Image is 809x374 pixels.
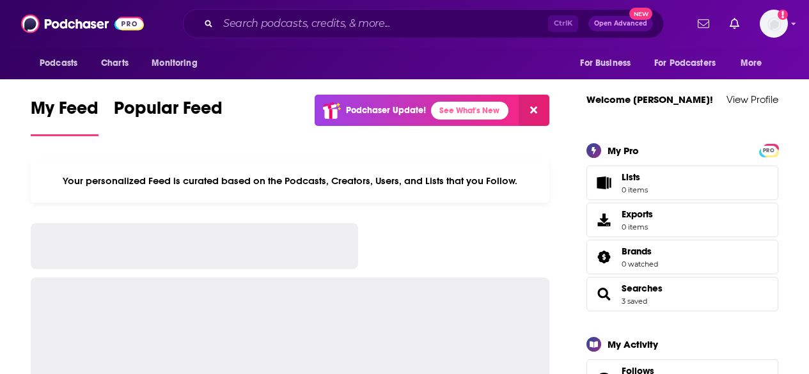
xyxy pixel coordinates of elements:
span: 0 items [622,185,648,194]
span: Ctrl K [548,15,578,32]
span: Popular Feed [114,97,223,127]
span: Searches [586,277,778,311]
span: Brands [622,245,652,257]
a: Welcome [PERSON_NAME]! [586,93,713,105]
div: My Pro [608,144,639,157]
span: Lists [591,174,617,192]
span: Exports [622,208,653,220]
svg: Add a profile image [778,10,788,20]
a: 3 saved [622,297,647,306]
button: open menu [732,51,778,75]
button: open menu [571,51,647,75]
a: Brands [591,248,617,266]
a: View Profile [727,93,778,105]
span: Lists [622,171,640,183]
div: Your personalized Feed is curated based on the Podcasts, Creators, Users, and Lists that you Follow. [31,159,549,203]
a: My Feed [31,97,98,136]
button: open menu [143,51,214,75]
button: Open AdvancedNew [588,16,653,31]
a: Lists [586,166,778,200]
a: Brands [622,245,658,257]
a: Searches [622,283,663,294]
span: Podcasts [40,54,77,72]
span: Charts [101,54,129,72]
span: PRO [761,146,776,155]
span: 0 items [622,222,653,231]
a: Charts [93,51,136,75]
button: open menu [646,51,734,75]
a: See What's New [431,102,508,120]
a: Show notifications dropdown [725,13,744,35]
img: User Profile [760,10,788,38]
span: For Business [580,54,631,72]
a: Searches [591,285,617,303]
img: Podchaser - Follow, Share and Rate Podcasts [21,12,144,36]
span: My Feed [31,97,98,127]
input: Search podcasts, credits, & more... [218,13,548,34]
a: 0 watched [622,260,658,269]
button: Show profile menu [760,10,788,38]
span: Monitoring [152,54,197,72]
span: New [629,8,652,20]
span: Exports [591,211,617,229]
div: My Activity [608,338,658,350]
span: Logged in as emilyjherman [760,10,788,38]
button: open menu [31,51,94,75]
a: Exports [586,203,778,237]
span: More [741,54,762,72]
div: Search podcasts, credits, & more... [183,9,664,38]
p: Podchaser Update! [346,105,426,116]
a: PRO [761,144,776,154]
span: For Podcasters [654,54,716,72]
span: Open Advanced [594,20,647,27]
a: Popular Feed [114,97,223,136]
span: Lists [622,171,648,183]
a: Show notifications dropdown [693,13,714,35]
span: Brands [586,240,778,274]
